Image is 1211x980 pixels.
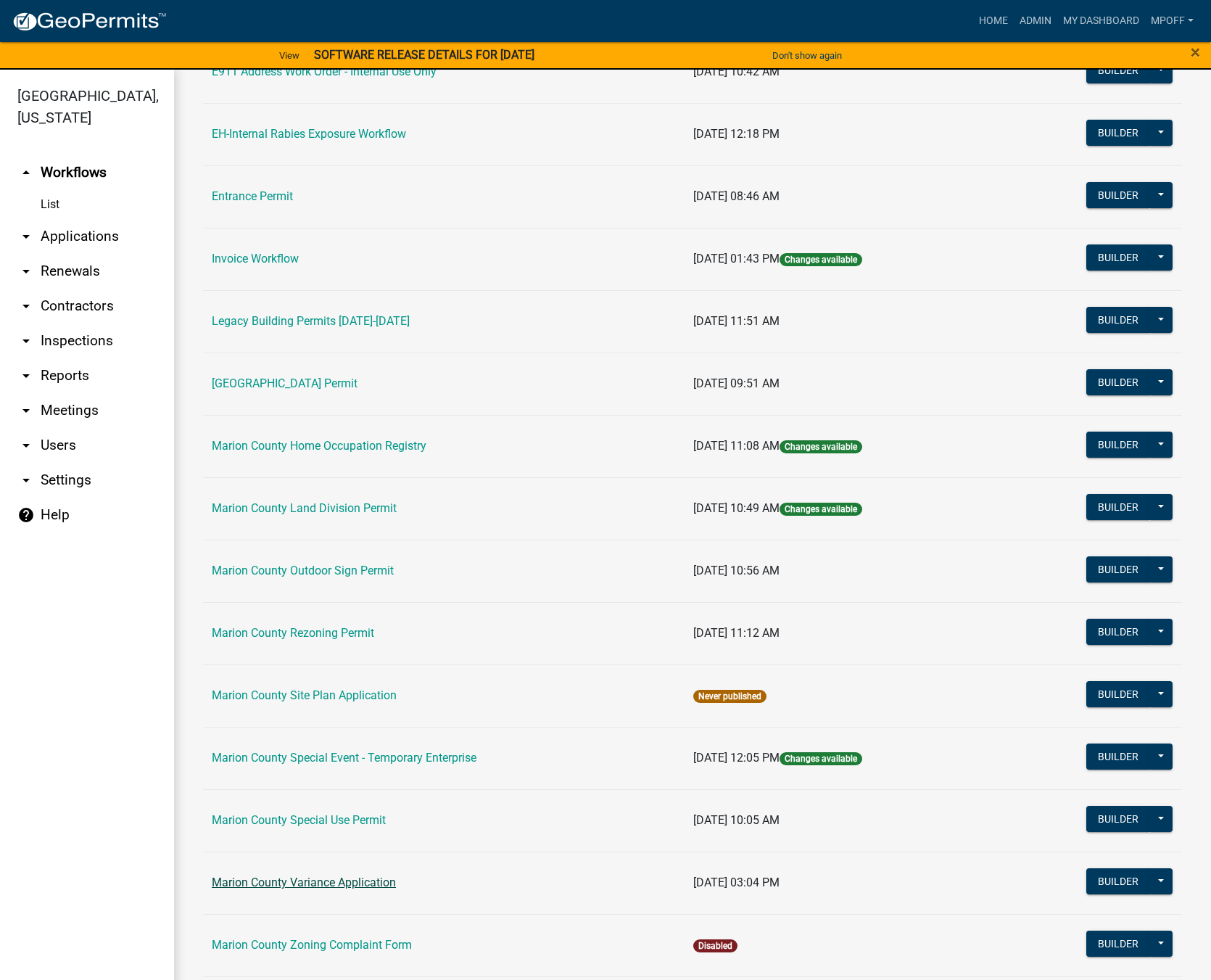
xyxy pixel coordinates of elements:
a: E911 Address Work Order - Internal Use Only [212,65,437,78]
a: mpoff [1145,7,1199,35]
span: Changes available [780,503,862,516]
button: Builder [1086,556,1150,582]
button: Builder [1086,494,1150,520]
button: Builder [1086,931,1150,957]
span: [DATE] 10:42 AM [693,65,780,78]
span: [DATE] 10:56 AM [693,564,780,577]
a: Entrance Permit [212,189,293,203]
span: [DATE] 09:51 AM [693,376,780,390]
button: Don't show again [766,44,848,67]
i: arrow_drop_down [17,437,35,454]
a: Legacy Building Permits [DATE]-[DATE] [212,314,410,328]
a: Marion County Special Use Permit [212,813,386,827]
button: Builder [1086,681,1150,707]
i: arrow_drop_up [17,164,35,181]
a: EH-Internal Rabies Exposure Workflow [212,127,406,141]
span: [DATE] 01:43 PM [693,252,780,265]
span: [DATE] 10:05 AM [693,813,780,827]
strong: SOFTWARE RELEASE DETAILS FOR [DATE] [314,48,534,62]
a: Marion County Outdoor Sign Permit [212,564,394,577]
span: [DATE] 10:49 AM [693,501,780,515]
i: arrow_drop_down [17,332,35,350]
i: arrow_drop_down [17,228,35,245]
i: arrow_drop_down [17,367,35,384]
a: Marion County Variance Application [212,876,396,889]
span: [DATE] 08:46 AM [693,189,780,203]
i: arrow_drop_down [17,402,35,419]
a: Marion County Land Division Permit [212,501,397,515]
button: Builder [1086,369,1150,395]
button: Close [1191,44,1200,61]
span: Never published [693,690,766,703]
span: × [1191,42,1200,62]
span: Changes available [780,440,862,453]
a: Marion County Zoning Complaint Form [212,938,412,952]
i: help [17,506,35,524]
span: [DATE] 11:12 AM [693,626,780,640]
a: Marion County Home Occupation Registry [212,439,426,453]
button: Builder [1086,432,1150,458]
button: Builder [1086,868,1150,894]
button: Builder [1086,619,1150,645]
span: [DATE] 12:05 PM [693,751,780,765]
span: Changes available [780,752,862,765]
button: Builder [1086,806,1150,832]
i: arrow_drop_down [17,263,35,280]
a: Home [973,7,1014,35]
span: [DATE] 11:08 AM [693,439,780,453]
a: View [273,44,305,67]
button: Builder [1086,120,1150,146]
i: arrow_drop_down [17,472,35,489]
a: Marion County Rezoning Permit [212,626,374,640]
a: Marion County Site Plan Application [212,688,397,702]
a: Marion County Special Event - Temporary Enterprise [212,751,476,765]
button: Builder [1086,182,1150,208]
a: [GEOGRAPHIC_DATA] Permit [212,376,357,390]
span: Changes available [780,253,862,266]
i: arrow_drop_down [17,297,35,315]
span: [DATE] 03:04 PM [693,876,780,889]
span: Disabled [693,939,737,952]
a: My Dashboard [1057,7,1145,35]
button: Builder [1086,57,1150,83]
button: Builder [1086,744,1150,770]
button: Builder [1086,307,1150,333]
button: Builder [1086,244,1150,271]
a: Invoice Workflow [212,252,299,265]
a: Admin [1014,7,1057,35]
span: [DATE] 11:51 AM [693,314,780,328]
span: [DATE] 12:18 PM [693,127,780,141]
